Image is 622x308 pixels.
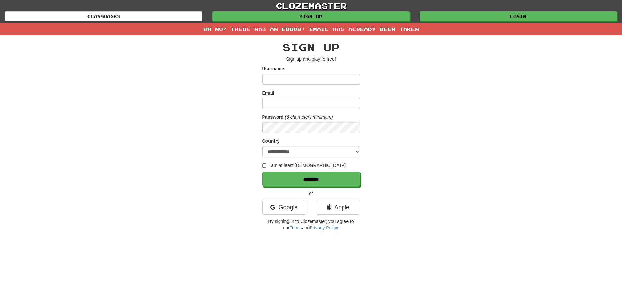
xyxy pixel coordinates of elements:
[262,56,360,62] p: Sign up and play for !
[262,90,274,96] label: Email
[262,66,284,72] label: Username
[262,114,284,120] label: Password
[262,163,266,168] input: I am at least [DEMOGRAPHIC_DATA]
[327,56,335,62] u: free
[262,138,280,144] label: Country
[262,162,346,169] label: I am at least [DEMOGRAPHIC_DATA]
[262,218,360,231] p: By signing in to Clozemaster, you agree to our and .
[262,190,360,197] p: or
[290,225,302,230] a: Terms
[262,200,306,215] a: Google
[262,42,360,52] h2: Sign up
[5,11,202,21] a: Languages
[285,114,333,120] em: (6 characters minimum)
[310,225,338,230] a: Privacy Policy
[316,200,360,215] a: Apple
[420,11,617,21] a: Login
[212,11,410,21] a: Sign up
